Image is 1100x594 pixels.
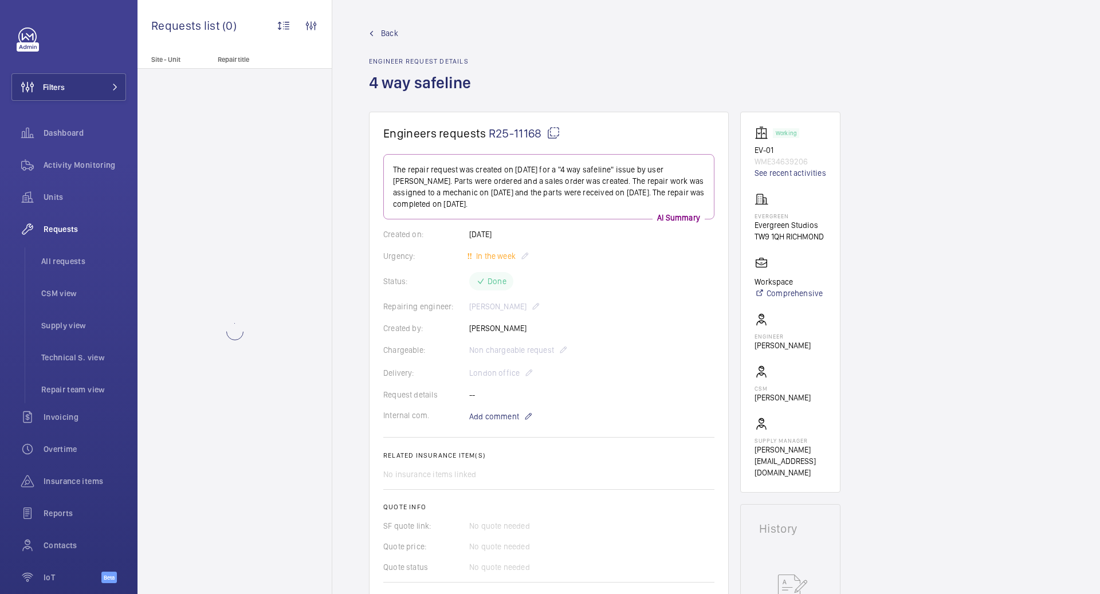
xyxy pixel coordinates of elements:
a: Comprehensive [755,288,823,299]
p: Evergreen Studios [755,219,824,231]
span: Activity Monitoring [44,159,126,171]
span: CSM view [41,288,126,299]
span: Invoicing [44,411,126,423]
p: TW9 1QH RICHMOND [755,231,824,242]
img: elevator.svg [755,126,773,140]
span: Requests [44,223,126,235]
p: [PERSON_NAME][EMAIL_ADDRESS][DOMAIN_NAME] [755,444,826,478]
span: Dashboard [44,127,126,139]
p: Engineer [755,333,811,340]
span: Supply view [41,320,126,331]
p: WME34639206 [755,156,826,167]
span: Technical S. view [41,352,126,363]
a: See recent activities [755,167,826,179]
h2: Related insurance item(s) [383,451,714,459]
span: Back [381,27,398,39]
p: Supply manager [755,437,826,444]
p: [PERSON_NAME] [755,340,811,351]
p: [PERSON_NAME] [755,392,811,403]
span: R25-11168 [489,126,560,140]
h2: Engineer request details [369,57,478,65]
h1: 4 way safeline [369,72,478,112]
span: Engineers requests [383,126,486,140]
span: Reports [44,508,126,519]
span: All requests [41,255,126,267]
span: Beta [101,572,117,583]
span: Contacts [44,540,126,551]
button: Filters [11,73,126,101]
p: Repair title [218,56,293,64]
p: CSM [755,385,811,392]
span: Requests list [151,18,222,33]
span: Repair team view [41,384,126,395]
p: EV-01 [755,144,826,156]
span: Units [44,191,126,203]
span: Add comment [469,411,519,422]
span: Overtime [44,443,126,455]
span: Insurance items [44,475,126,487]
p: The repair request was created on [DATE] for a "4 way safeline" issue by user [PERSON_NAME]. Part... [393,164,705,210]
span: Filters [43,81,65,93]
span: IoT [44,572,101,583]
p: Evergreen [755,213,824,219]
p: AI Summary [653,212,705,223]
p: Site - Unit [137,56,213,64]
h2: Quote info [383,503,714,511]
p: Working [776,131,796,135]
p: Workspace [755,276,823,288]
h1: History [759,523,822,534]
